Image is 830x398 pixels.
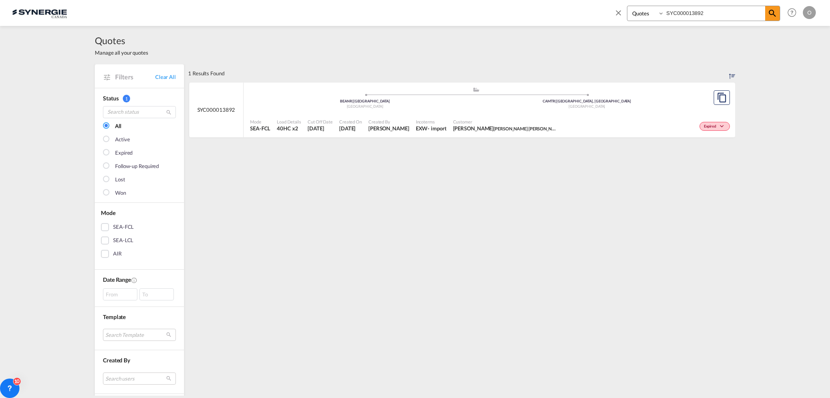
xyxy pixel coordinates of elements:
[166,109,172,115] md-icon: icon-magnify
[664,6,765,20] input: Enter Quotation Number
[416,119,447,125] span: Incoterms
[339,125,362,132] span: 7 Aug 2025
[12,4,67,22] img: 1f56c880d42311ef80fc7dca854c8e59.png
[155,73,176,81] a: Clear All
[308,119,333,125] span: Cut Off Date
[113,223,134,231] div: SEA-FCL
[352,99,353,103] span: |
[131,277,137,283] md-icon: Created On
[308,125,333,132] span: 7 Aug 2025
[614,6,627,25] span: icon-close
[569,104,605,109] span: [GEOGRAPHIC_DATA]
[113,236,133,245] div: SEA-LCL
[101,250,178,258] md-checkbox: AIR
[115,176,125,184] div: Lost
[714,90,730,105] button: Copy Quote
[368,125,409,132] span: Pablo Gomez Saldarriaga
[340,99,390,103] span: BEANR [GEOGRAPHIC_DATA]
[103,288,176,300] span: From To
[101,236,178,245] md-checkbox: SEA-LCL
[614,8,623,17] md-icon: icon-close
[123,95,130,102] span: 1
[555,99,556,103] span: |
[347,104,383,109] span: [GEOGRAPHIC_DATA]
[494,125,562,132] span: [PERSON_NAME] [PERSON_NAME]
[103,94,176,102] div: Status 1
[103,106,176,118] input: Search status
[368,119,409,125] span: Created By
[115,162,159,170] div: Follow-up Required
[277,119,301,125] span: Load Details
[103,313,126,320] span: Template
[103,276,131,283] span: Date Range
[785,6,803,20] div: Help
[803,6,816,19] div: O
[115,122,121,130] div: All
[471,87,481,92] md-icon: assets/icons/custom/ship-fill.svg
[416,125,428,132] div: EXW
[768,9,777,18] md-icon: icon-magnify
[115,136,130,144] div: Active
[700,122,730,131] div: Change Status Here
[453,125,558,132] span: Kayla Forget AEBI SCHMIDT
[103,288,137,300] div: From
[101,223,178,231] md-checkbox: SEA-FCL
[785,6,799,19] span: Help
[115,189,126,197] div: Won
[103,95,118,102] span: Status
[139,288,174,300] div: To
[339,119,362,125] span: Created On
[704,124,718,130] span: Expired
[717,93,727,102] md-icon: assets/icons/custom/copyQuote.svg
[729,64,735,82] div: Sort by: Created On
[95,34,148,47] span: Quotes
[453,119,558,125] span: Customer
[101,209,116,216] span: Mode
[416,125,447,132] div: EXW import
[188,64,225,82] div: 1 Results Found
[250,125,270,132] span: SEA-FCL
[103,357,130,364] span: Created By
[95,49,148,56] span: Manage all your quotes
[718,124,728,129] md-icon: icon-chevron-down
[250,119,270,125] span: Mode
[189,83,735,138] div: SYC000013892 assets/icons/custom/ship-fill.svgassets/icons/custom/roll-o-plane.svgOriginAntwerp B...
[113,250,122,258] div: AIR
[543,99,631,103] span: CAMTR [GEOGRAPHIC_DATA], [GEOGRAPHIC_DATA]
[115,72,155,81] span: Filters
[428,125,446,132] div: - import
[765,6,780,21] span: icon-magnify
[115,149,133,157] div: Expired
[197,106,235,113] span: SYC000013892
[277,125,301,132] span: 40HC x 2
